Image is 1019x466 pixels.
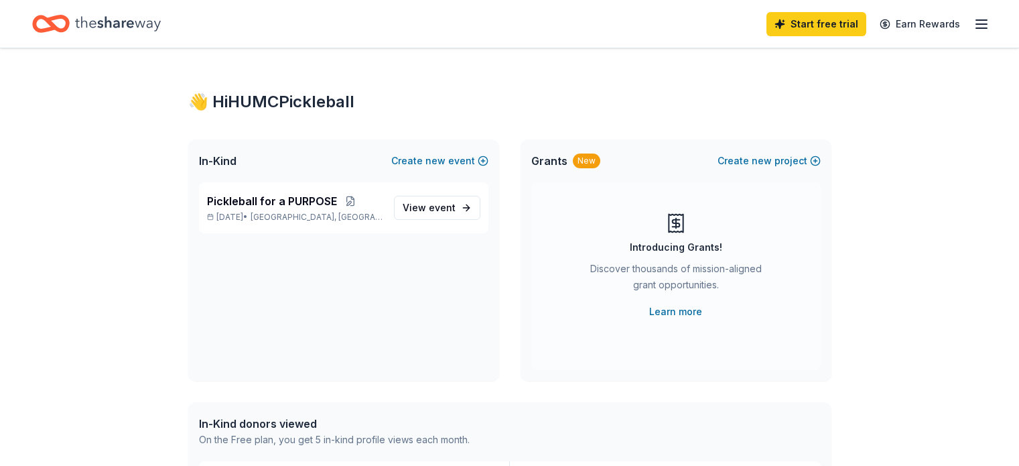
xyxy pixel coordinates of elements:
a: Learn more [649,304,702,320]
span: Grants [531,153,567,169]
span: new [752,153,772,169]
div: Discover thousands of mission-aligned grant opportunities. [585,261,767,298]
div: In-Kind donors viewed [199,416,470,432]
div: On the Free plan, you get 5 in-kind profile views each month. [199,432,470,448]
a: View event [394,196,480,220]
a: Home [32,8,161,40]
div: Introducing Grants! [630,239,722,255]
span: [GEOGRAPHIC_DATA], [GEOGRAPHIC_DATA] [251,212,383,223]
button: Createnewevent [391,153,488,169]
div: New [573,154,600,168]
a: Earn Rewards [872,12,968,36]
div: 👋 Hi HUMCPickleball [188,91,831,113]
p: [DATE] • [207,212,383,223]
span: View [403,200,456,216]
span: In-Kind [199,153,236,169]
a: Start free trial [766,12,866,36]
button: Createnewproject [718,153,821,169]
span: new [425,153,446,169]
span: Pickleball for a PURPOSE [207,193,337,209]
span: event [429,202,456,213]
